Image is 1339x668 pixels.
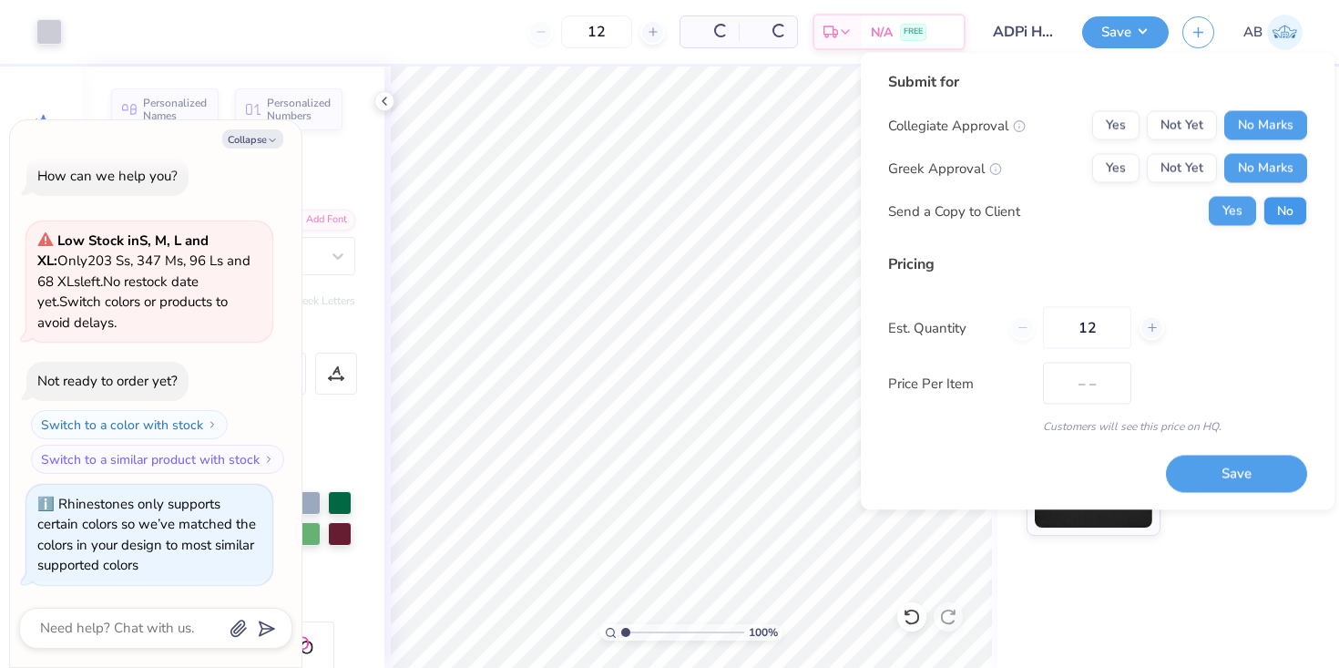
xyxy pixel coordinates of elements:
span: Personalized Numbers [267,97,332,122]
button: Switch to a similar product with stock [31,445,284,474]
span: Only 203 Ss, 347 Ms, 96 Ls and 68 XLs left. Switch colors or products to avoid delays. [37,231,250,332]
div: Greek Approval [888,158,1002,179]
div: Add Font [283,210,355,231]
span: N/A [871,23,893,42]
label: Price Per Item [888,373,1029,394]
button: Not Yet [1147,111,1217,140]
button: Yes [1209,197,1256,226]
button: Collapse [222,129,283,149]
div: Collegiate Approval [888,115,1026,136]
button: No Marks [1224,154,1307,183]
span: Personalized Names [143,97,208,122]
span: No restock date yet. [37,272,199,312]
div: Pricing [888,253,1307,275]
img: Amelie Bullen [1267,15,1303,50]
button: No [1263,197,1307,226]
div: Send a Copy to Client [888,200,1020,221]
input: – – [561,15,632,48]
div: Rhinestones only supports certain colors so we’ve matched the colors in your design to most simil... [37,495,256,575]
button: No Marks [1224,111,1307,140]
strong: Low Stock in S, M, L and XL : [37,231,209,271]
span: FREE [904,26,923,38]
div: Customers will see this price on HQ. [888,418,1307,435]
button: Yes [1092,154,1140,183]
button: Not Yet [1147,154,1217,183]
img: Switch to a similar product with stock [263,454,274,465]
button: Switch to a color with stock [31,410,228,439]
span: 100 % [749,624,778,641]
label: Est. Quantity [888,317,997,338]
button: Save [1082,16,1169,48]
input: – – [1043,307,1131,349]
div: Submit for [888,71,1307,93]
button: Yes [1092,111,1140,140]
input: Untitled Design [979,14,1068,50]
img: Switch to a color with stock [207,419,218,430]
div: Not ready to order yet? [37,372,178,390]
span: AB [1243,22,1262,43]
button: Save [1166,455,1307,492]
div: How can we help you? [37,167,178,185]
a: AB [1243,15,1303,50]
